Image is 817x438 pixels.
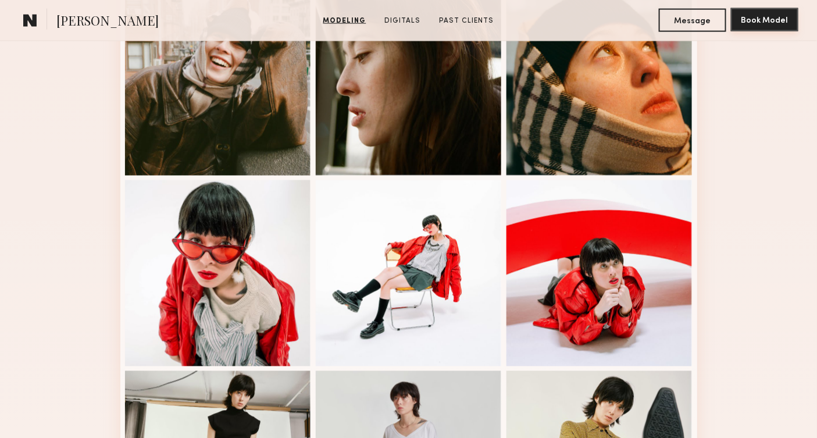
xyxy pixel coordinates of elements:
[319,16,371,26] a: Modeling
[731,8,798,31] button: Book Model
[731,15,798,25] a: Book Model
[435,16,499,26] a: Past Clients
[56,12,159,32] span: [PERSON_NAME]
[380,16,426,26] a: Digitals
[659,9,726,32] button: Message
